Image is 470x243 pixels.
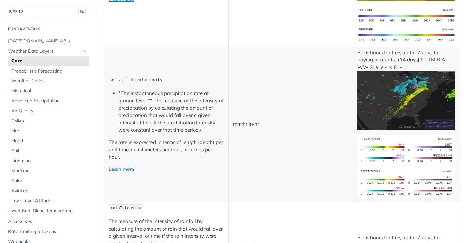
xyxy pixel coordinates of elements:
[5,217,89,227] a: Access Keys
[11,118,87,124] span: Pollen
[8,86,89,96] a: Historical
[11,178,87,184] span: Solar
[5,227,89,236] a: Rate Limiting & Tokens
[357,147,455,153] span: Expand image
[8,186,89,196] a: Aviation
[8,219,87,225] span: Access Keys
[357,180,455,186] span: Expand image
[111,206,141,211] span: rainIntensity
[11,208,87,214] span: Wet Bulb Globe Temperature
[11,198,87,204] span: Low-Level Altitudes
[5,36,89,46] a: [DATE][DOMAIN_NAME] APIs
[357,49,455,130] p: F: [-6 hours for free, up to -7 days for paying accounts, +14 days] I: T I M R A: WW S: ∧ ∨ ~ ⧖ P: +
[8,156,89,166] a: Lightning
[8,206,89,216] a: Wet Bulb Globe Temperature
[11,78,87,84] span: Weather Codes
[11,128,87,134] span: Fire
[8,106,89,116] a: Air Quality
[8,136,89,146] a: Flood
[8,228,87,235] span: Rate Limiting & Tokens
[8,48,81,55] span: Weather Data Layers
[8,126,89,136] a: Fire
[8,176,89,186] a: Solar
[109,139,224,161] p: The rate is expressed in terms of length (depth) per unit time, in millimeters per hour, or inche...
[8,196,89,206] a: Low-Level Altitudes
[8,166,89,176] a: Maritime
[11,68,87,74] span: Probabilistic Forecasting
[8,66,89,76] a: Probabilistic Forecasting
[11,58,87,64] span: Core
[11,158,87,164] span: Lightning
[11,168,87,174] span: Maritime
[11,188,87,194] span: Aviation
[78,9,86,14] span: ⌘/
[8,116,89,126] a: Pollen
[11,88,87,94] span: Historical
[233,121,349,128] p: mm/hr in/hr
[8,76,89,86] a: Weather Codes
[8,96,89,106] a: Advanced Precipitation
[11,148,87,154] span: Soil
[357,31,455,38] span: Expand image
[11,138,87,144] span: Flood
[357,12,455,18] span: Expand image
[82,49,87,54] button: Hide subpages for Weather Data Layers
[111,78,162,82] span: precipitationIntensity
[11,108,87,114] span: Air Quality
[8,38,87,44] span: [DATE][DOMAIN_NAME] APIs
[8,56,89,66] a: Core
[11,98,87,104] span: Advanced Precipitation
[8,146,89,156] a: Soil
[5,46,89,56] a: Weather Data LayersHide subpages for Weather Data Layers
[109,166,134,172] a: Learn more
[357,97,455,103] span: Expand image
[5,26,89,32] h2: Fundamentals
[118,90,224,134] li: *The instantaneous precipitation rate at ground level ** The measure of the intensity of precipit...
[5,7,89,16] button: JUMP TO⌘/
